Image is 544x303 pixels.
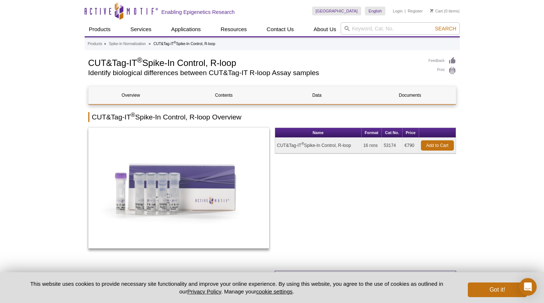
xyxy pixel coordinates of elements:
td: €790 [403,138,419,154]
li: (0 items) [430,7,460,15]
a: Spike-In Normalization [109,41,146,47]
a: Documents [368,86,452,104]
a: Contact Us [262,22,298,36]
sup: ® [137,56,143,64]
th: Cat No. [382,128,403,138]
a: Products [88,41,102,47]
button: Got it! [468,282,526,297]
h2: Identify biological differences between CUT&Tag-IT R-loop Assay samples [88,70,421,76]
a: Cleavage Under Targets and Tagmentation (CUT&Tag) [88,271,206,277]
button: Search [433,25,458,32]
h2: CUT&Tag-IT Spike-In Control, R-loop Overview [88,112,456,122]
a: Contents [182,86,266,104]
sup: ® [301,142,304,146]
li: » [149,42,151,46]
td: CUT&Tag-IT Spike-In Control, R-loop [275,138,362,154]
button: cookie settings [256,288,292,295]
th: Price [403,128,419,138]
a: Services [126,22,156,36]
a: Overview [89,86,173,104]
span: Search [435,26,456,32]
a: Applications [167,22,205,36]
a: Data [275,86,359,104]
a: Print [429,67,456,75]
th: Name [275,128,362,138]
a: Register [408,8,423,14]
a: English [365,7,385,15]
a: Resources [216,22,251,36]
div: Open Intercom Messenger [519,278,537,296]
img: CUT&Tag-IT® Spike-In Control, R-loop [88,128,270,248]
th: Format [362,128,382,138]
td: 16 rxns [362,138,382,154]
a: Privacy Policy [187,288,221,295]
sup: ® [131,112,135,118]
img: Your Cart [430,9,433,12]
p: This website uses cookies to provide necessary site functionality and improve your online experie... [18,280,456,295]
a: [GEOGRAPHIC_DATA] [312,7,362,15]
h2: Enabling Epigenetics Research [162,9,235,15]
a: CUT&Tag-IT® Spike-In Control, R-loop [88,128,270,251]
a: Add to Cart [421,140,454,151]
li: » [104,42,106,46]
a: Cart [430,8,443,14]
li: CUT&Tag-IT Spike-In Control, R-loop [153,42,215,46]
a: Login [393,8,403,14]
li: | [405,7,406,15]
input: Keyword, Cat. No. [341,22,460,35]
a: Feedback [429,57,456,65]
h1: CUT&Tag-IT Spike-In Control, R-loop [88,57,421,68]
a: About Us [309,22,341,36]
sup: ® [174,41,176,44]
a: Products [85,22,115,36]
td: 53174 [382,138,403,154]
